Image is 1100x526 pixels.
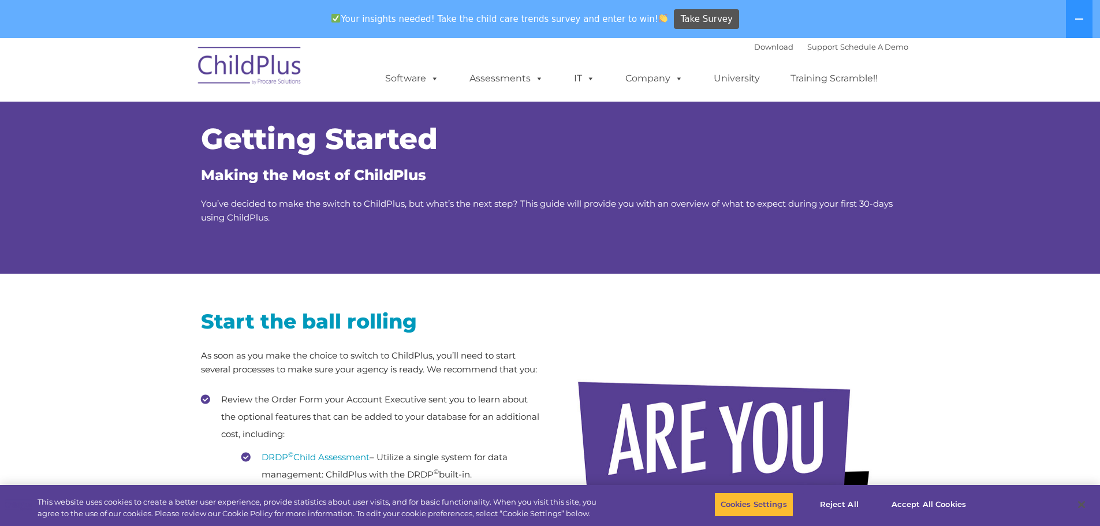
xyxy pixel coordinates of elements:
[327,8,673,30] span: Your insights needed! Take the child care trends survey and enter to win!
[674,9,739,29] a: Take Survey
[1069,492,1094,517] button: Close
[201,166,426,184] span: Making the Most of ChildPlus
[374,67,450,90] a: Software
[803,493,875,517] button: Reject All
[458,67,555,90] a: Assessments
[754,42,793,51] a: Download
[681,9,733,29] span: Take Survey
[241,449,542,483] li: – Utilize a single system for data management: ChildPlus with the DRDP built-in.
[38,497,605,519] div: This website uses cookies to create a better user experience, provide statistics about user visit...
[754,42,908,51] font: |
[885,493,972,517] button: Accept All Cookies
[201,121,438,156] span: Getting Started
[262,452,370,462] a: DRDP©Child Assessment
[201,349,542,376] p: As soon as you make the choice to switch to ChildPlus, you’ll need to start several processes to ...
[288,450,293,458] sup: ©
[201,308,542,334] h2: Start the ball rolling
[614,67,695,90] a: Company
[807,42,838,51] a: Support
[779,67,889,90] a: Training Scramble!!
[702,67,771,90] a: University
[714,493,793,517] button: Cookies Settings
[192,39,308,96] img: ChildPlus by Procare Solutions
[659,14,668,23] img: 👏
[201,198,893,223] span: You’ve decided to make the switch to ChildPlus, but what’s the next step? This guide will provide...
[840,42,908,51] a: Schedule A Demo
[331,14,340,23] img: ✅
[434,468,439,476] sup: ©
[562,67,606,90] a: IT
